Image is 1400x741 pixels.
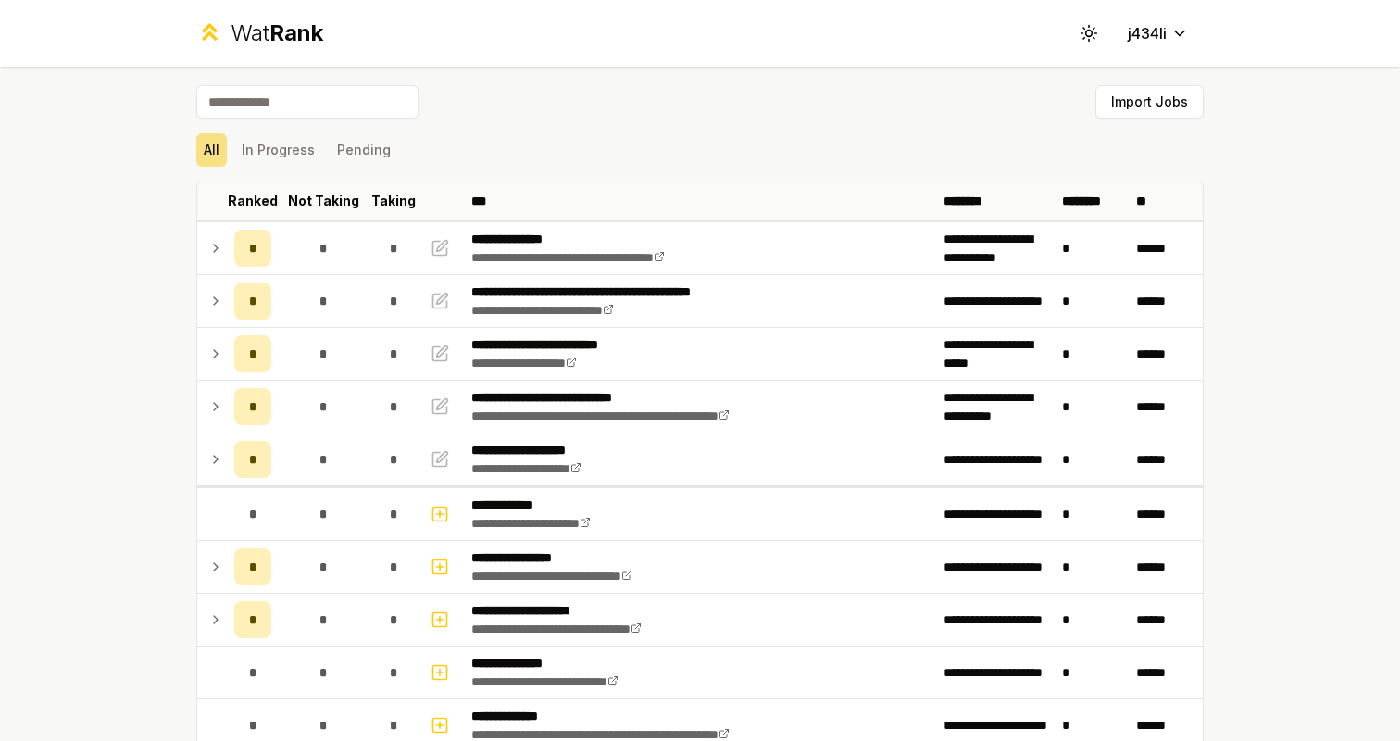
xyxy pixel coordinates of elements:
span: Rank [269,19,323,46]
button: All [196,133,227,167]
div: Wat [231,19,323,48]
span: j434li [1128,22,1167,44]
button: Pending [330,133,398,167]
button: In Progress [234,133,322,167]
a: WatRank [196,19,323,48]
button: Import Jobs [1095,85,1204,119]
p: Taking [371,192,416,210]
button: j434li [1113,17,1204,50]
p: Not Taking [288,192,359,210]
p: Ranked [228,192,278,210]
